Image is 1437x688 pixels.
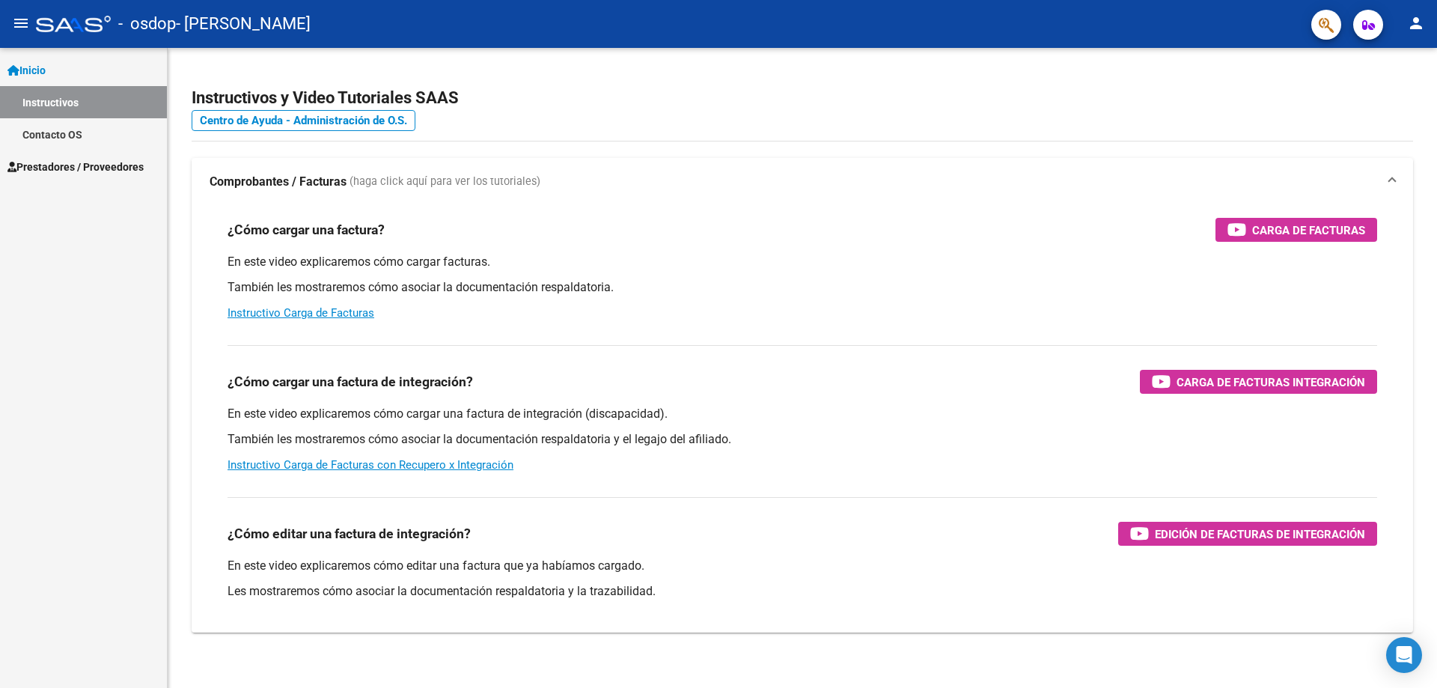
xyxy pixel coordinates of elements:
p: En este video explicaremos cómo cargar una factura de integración (discapacidad). [228,406,1377,422]
p: Les mostraremos cómo asociar la documentación respaldatoria y la trazabilidad. [228,583,1377,600]
span: - osdop [118,7,176,40]
div: Comprobantes / Facturas (haga click aquí para ver los tutoriales) [192,206,1413,633]
p: En este video explicaremos cómo editar una factura que ya habíamos cargado. [228,558,1377,574]
mat-icon: menu [12,14,30,32]
button: Carga de Facturas [1215,218,1377,242]
span: Prestadores / Proveedores [7,159,144,175]
strong: Comprobantes / Facturas [210,174,347,190]
mat-icon: person [1407,14,1425,32]
span: Carga de Facturas Integración [1177,373,1365,392]
h3: ¿Cómo cargar una factura de integración? [228,371,473,392]
span: Carga de Facturas [1252,221,1365,240]
span: Inicio [7,62,46,79]
p: También les mostraremos cómo asociar la documentación respaldatoria y el legajo del afiliado. [228,431,1377,448]
a: Instructivo Carga de Facturas con Recupero x Integración [228,458,513,472]
span: - [PERSON_NAME] [176,7,311,40]
button: Edición de Facturas de integración [1118,522,1377,546]
h3: ¿Cómo cargar una factura? [228,219,385,240]
h3: ¿Cómo editar una factura de integración? [228,523,471,544]
span: Edición de Facturas de integración [1155,525,1365,544]
button: Carga de Facturas Integración [1140,370,1377,394]
a: Instructivo Carga de Facturas [228,306,374,320]
a: Centro de Ayuda - Administración de O.S. [192,110,415,131]
span: (haga click aquí para ver los tutoriales) [350,174,540,190]
p: En este video explicaremos cómo cargar facturas. [228,254,1377,270]
mat-expansion-panel-header: Comprobantes / Facturas (haga click aquí para ver los tutoriales) [192,158,1413,206]
div: Open Intercom Messenger [1386,637,1422,673]
p: También les mostraremos cómo asociar la documentación respaldatoria. [228,279,1377,296]
h2: Instructivos y Video Tutoriales SAAS [192,84,1413,112]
